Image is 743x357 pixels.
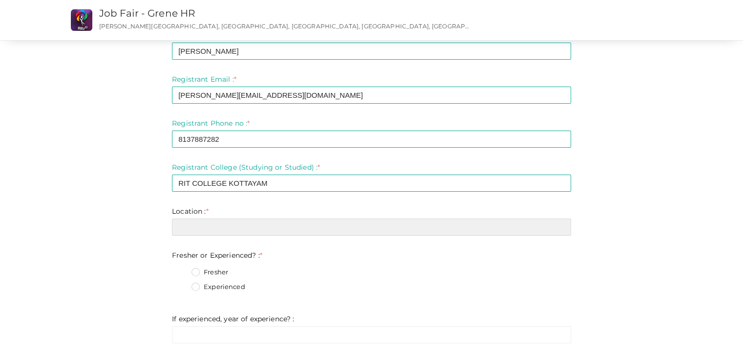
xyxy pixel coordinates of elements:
[172,43,571,60] input: Enter registrant name here.
[172,118,250,128] label: Registrant Phone no :
[99,22,471,30] p: [PERSON_NAME][GEOGRAPHIC_DATA], [GEOGRAPHIC_DATA], [GEOGRAPHIC_DATA], [GEOGRAPHIC_DATA], [GEOGRAP...
[172,206,209,216] label: Location :
[191,268,228,277] label: Fresher
[172,131,571,148] input: Enter registrant phone no here.
[172,74,236,84] label: Registrant Email :
[172,175,571,192] input: Enter Registrant College (Studying or Studied)
[172,87,571,104] input: Enter registrant email here.
[191,282,245,292] label: Experienced
[71,9,92,31] img: CS2O7UHK_small.png
[172,162,320,172] label: Registrant College (Studying or Studied) :
[172,250,262,260] label: Fresher or Experienced? :
[99,7,195,19] a: Job Fair - Grene HR
[172,314,294,324] label: If experienced, year of experience? :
